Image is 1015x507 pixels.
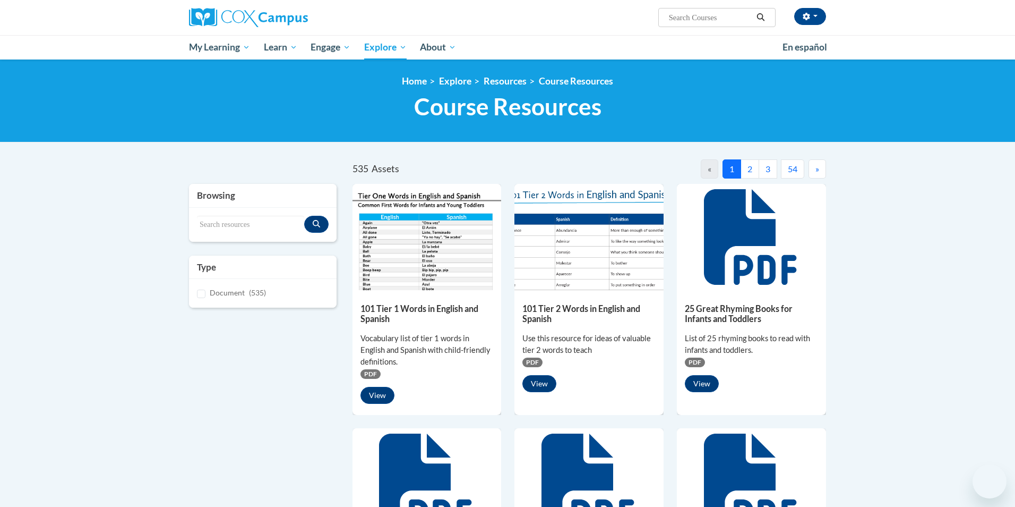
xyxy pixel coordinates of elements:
[539,75,613,87] a: Course Resources
[364,41,407,54] span: Explore
[808,159,826,179] button: Next
[782,41,827,53] span: En español
[173,35,842,60] div: Main menu
[257,35,304,60] a: Learn
[522,303,656,324] h5: 101 Tier 2 Words in English and Spanish
[189,41,250,54] span: My Learning
[372,163,399,174] span: Assets
[522,333,656,356] div: Use this resource for ideas of valuable tier 2 words to teach
[402,75,427,87] a: Home
[514,184,664,290] img: 836e94b2-264a-47ae-9840-fb2574307f3b.pdf
[189,8,391,27] a: Cox Campus
[304,216,329,233] button: Search resources
[304,35,357,60] a: Engage
[522,358,543,367] span: PDF
[352,163,368,174] span: 535
[360,333,494,368] div: Vocabulary list of tier 1 words in English and Spanish with child-friendly definitions.
[189,8,308,27] img: Cox Campus
[685,375,719,392] button: View
[685,358,705,367] span: PDF
[741,159,759,179] button: 2
[973,464,1007,498] iframe: Button to launch messaging window
[264,41,297,54] span: Learn
[360,369,381,379] span: PDF
[685,303,818,324] h5: 25 Great Rhyming Books for Infants and Toddlers
[360,387,394,404] button: View
[776,36,834,58] a: En español
[311,41,350,54] span: Engage
[781,159,804,179] button: 54
[668,11,753,24] input: Search Courses
[197,189,329,202] h3: Browsing
[815,164,819,174] span: »
[197,216,304,234] input: Search resources
[414,35,463,60] a: About
[439,75,471,87] a: Explore
[182,35,257,60] a: My Learning
[759,159,777,179] button: 3
[249,288,266,297] span: (535)
[589,159,826,179] nav: Pagination Navigation
[420,41,456,54] span: About
[197,261,329,274] h3: Type
[210,288,245,297] span: Document
[360,303,494,324] h5: 101 Tier 1 Words in English and Spanish
[414,92,601,121] span: Course Resources
[753,11,769,24] button: Search
[484,75,527,87] a: Resources
[722,159,741,179] button: 1
[794,8,826,25] button: Account Settings
[357,35,414,60] a: Explore
[685,333,818,356] div: List of 25 rhyming books to read with infants and toddlers.
[352,184,502,290] img: d35314be-4b7e-462d-8f95-b17e3d3bb747.pdf
[522,375,556,392] button: View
